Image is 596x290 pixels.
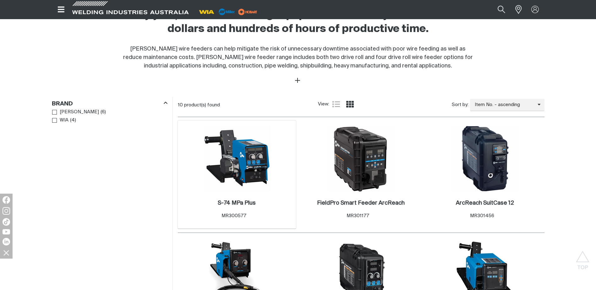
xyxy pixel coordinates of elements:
[121,8,475,36] h2: Every year, outdated welding equipment can cost you thousands of dollars and hundreds of hours of...
[483,3,512,17] input: Product name or item number...
[576,251,590,265] button: Scroll to top
[203,125,271,192] img: S-74 MPa Plus
[327,125,395,192] img: FieldPro Smart Feeder ArcReach
[317,200,405,207] a: FieldPro Smart Feeder ArcReach
[218,200,256,207] a: S-74 MPa Plus
[3,196,10,204] img: Facebook
[347,213,369,218] span: MR301177
[60,109,99,116] span: [PERSON_NAME]
[332,100,340,108] a: List view
[236,7,259,17] img: miller
[456,200,514,206] h2: ArcReach SuitCase 12
[3,229,10,234] img: YouTube
[101,109,106,116] span: ( 6 )
[52,100,73,108] h3: Brand
[456,200,514,207] a: ArcReach SuitCase 12
[452,101,468,109] span: Sort by:
[178,97,544,113] section: Product list controls
[52,97,167,125] aside: Filters
[52,108,99,116] a: [PERSON_NAME]
[70,117,76,124] span: ( 4 )
[60,117,68,124] span: WIA
[3,207,10,215] img: Instagram
[491,3,512,17] button: Search products
[318,101,329,108] span: View:
[236,9,259,14] a: miller
[317,200,405,206] h2: FieldPro Smart Feeder ArcReach
[3,218,10,226] img: TikTok
[3,238,10,245] img: LinkedIn
[470,101,538,109] span: Item No. - ascending
[221,213,246,218] span: MR300577
[1,247,12,258] img: hide socials
[178,102,318,108] div: 10
[451,125,519,192] img: ArcReach SuitCase 12
[52,116,69,125] a: WIA
[218,200,256,206] h2: S-74 MPa Plus
[470,213,494,218] span: MR301456
[184,103,220,107] span: product(s) found
[123,46,473,69] span: [PERSON_NAME] wire feeders can help mitigate the risk of unnecessary downtime associated with poo...
[52,99,167,108] div: Brand
[52,108,167,125] ul: Brand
